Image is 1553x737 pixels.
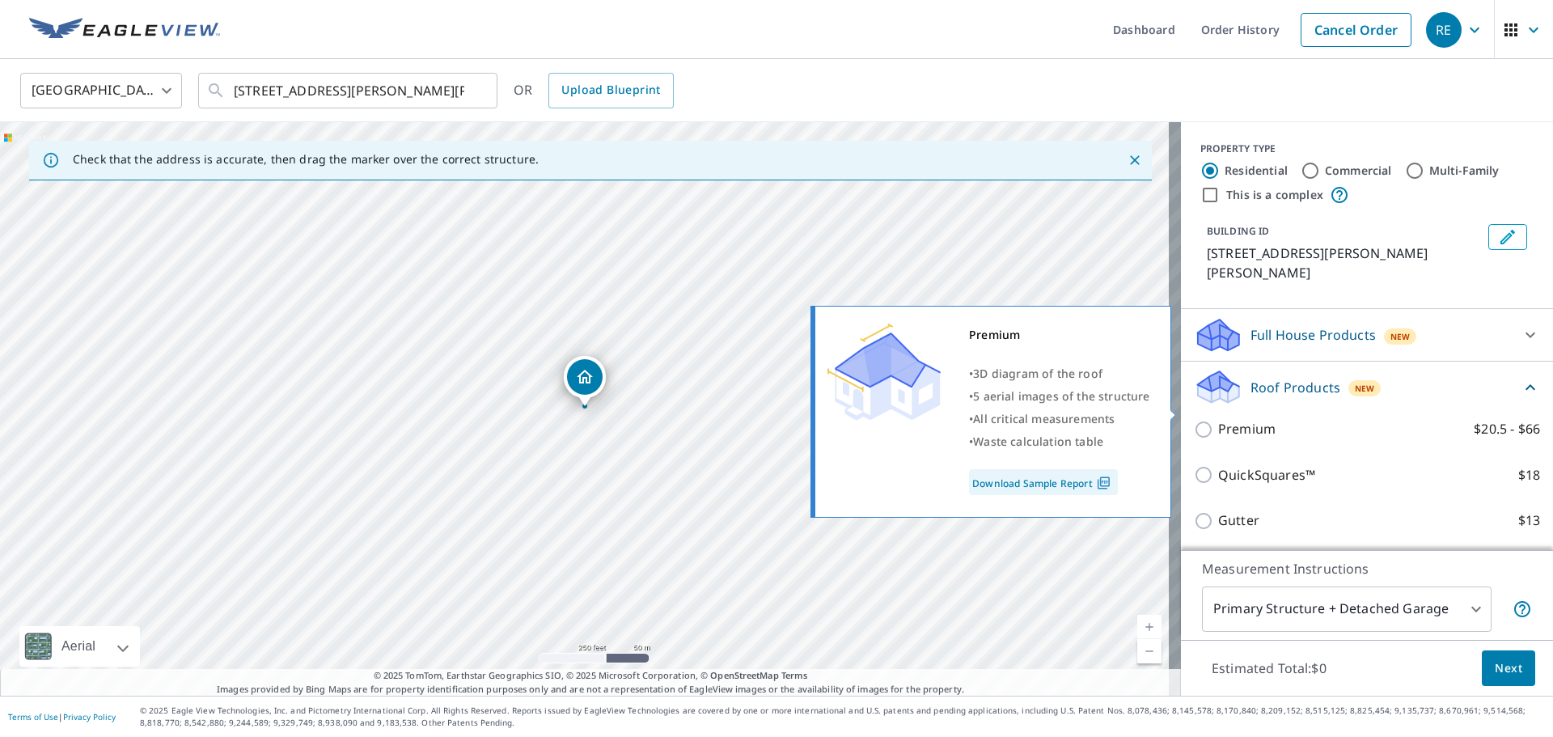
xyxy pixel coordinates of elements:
[1429,163,1500,179] label: Multi-Family
[1194,368,1540,406] div: Roof ProductsNew
[8,711,58,722] a: Terms of Use
[8,712,116,722] p: |
[564,356,606,406] div: Dropped pin, building 1, Residential property, 650 Randolph St Beckemeyer, IL 62219
[969,408,1150,430] div: •
[1495,659,1522,679] span: Next
[1518,510,1540,531] p: $13
[1200,142,1534,156] div: PROPERTY TYPE
[969,469,1118,495] a: Download Sample Report
[1474,419,1540,439] p: $20.5 - $66
[1390,330,1411,343] span: New
[1202,587,1492,632] div: Primary Structure + Detached Garage
[1137,639,1162,663] a: Current Level 17, Zoom Out
[140,705,1545,729] p: © 2025 Eagle View Technologies, Inc. and Pictometry International Corp. All Rights Reserved. Repo...
[1207,244,1482,282] p: [STREET_ADDRESS][PERSON_NAME][PERSON_NAME]
[827,324,941,421] img: Premium
[1325,163,1392,179] label: Commercial
[1207,224,1269,238] p: BUILDING ID
[969,385,1150,408] div: •
[514,73,674,108] div: OR
[1137,615,1162,639] a: Current Level 17, Zoom In
[973,434,1103,449] span: Waste calculation table
[1218,465,1315,485] p: QuickSquares™
[561,80,660,100] span: Upload Blueprint
[1426,12,1462,48] div: RE
[1301,13,1411,47] a: Cancel Order
[73,152,539,167] p: Check that the address is accurate, then drag the marker over the correct structure.
[973,411,1115,426] span: All critical measurements
[969,324,1150,346] div: Premium
[57,626,100,667] div: Aerial
[234,68,464,113] input: Search by address or latitude-longitude
[710,669,778,681] a: OpenStreetMap
[1199,650,1339,686] p: Estimated Total: $0
[63,711,116,722] a: Privacy Policy
[1513,599,1532,619] span: Your report will include the primary structure and a detached garage if one exists.
[1218,419,1276,439] p: Premium
[19,626,140,667] div: Aerial
[1482,650,1535,687] button: Next
[548,73,673,108] a: Upload Blueprint
[1124,150,1145,171] button: Close
[1355,382,1375,395] span: New
[1226,187,1323,203] label: This is a complex
[1218,510,1259,531] p: Gutter
[1202,559,1532,578] p: Measurement Instructions
[969,430,1150,453] div: •
[29,18,220,42] img: EV Logo
[1488,224,1527,250] button: Edit building 1
[374,669,808,683] span: © 2025 TomTom, Earthstar Geographics SIO, © 2025 Microsoft Corporation, ©
[969,362,1150,385] div: •
[973,366,1102,381] span: 3D diagram of the roof
[1194,316,1540,354] div: Full House ProductsNew
[973,388,1149,404] span: 5 aerial images of the structure
[1250,378,1340,397] p: Roof Products
[1250,325,1376,345] p: Full House Products
[1225,163,1288,179] label: Residential
[1093,476,1115,490] img: Pdf Icon
[781,669,808,681] a: Terms
[20,68,182,113] div: [GEOGRAPHIC_DATA]
[1518,465,1540,485] p: $18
